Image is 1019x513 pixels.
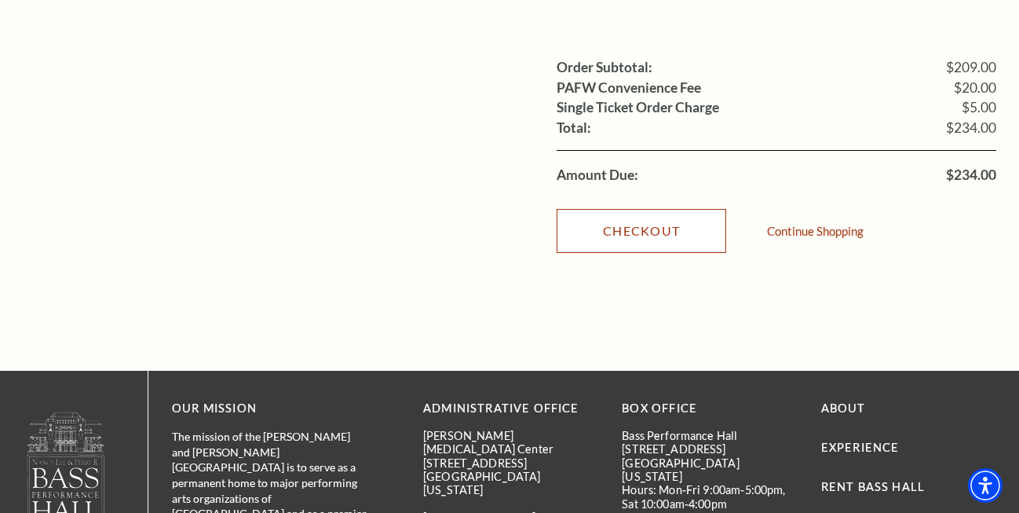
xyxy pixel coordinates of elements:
label: Single Ticket Order Charge [557,101,719,115]
span: $234.00 [946,168,996,182]
p: [STREET_ADDRESS] [622,442,797,456]
label: Amount Due: [557,168,638,182]
p: [STREET_ADDRESS] [423,456,598,470]
span: $234.00 [946,121,996,135]
a: About [821,401,866,415]
p: [PERSON_NAME][MEDICAL_DATA] Center [423,429,598,456]
p: Administrative Office [423,399,598,419]
p: [GEOGRAPHIC_DATA][US_STATE] [423,470,598,497]
label: PAFW Convenience Fee [557,81,701,95]
p: [GEOGRAPHIC_DATA][US_STATE] [622,456,797,484]
a: Continue Shopping [767,225,864,237]
div: Accessibility Menu [968,468,1003,503]
span: $20.00 [954,81,996,95]
p: BOX OFFICE [622,399,797,419]
p: Hours: Mon-Fri 9:00am-5:00pm, Sat 10:00am-4:00pm [622,483,797,511]
label: Total: [557,121,591,135]
span: $5.00 [962,101,996,115]
span: $209.00 [946,60,996,75]
a: Rent Bass Hall [821,480,925,493]
p: OUR MISSION [172,399,368,419]
label: Order Subtotal: [557,60,652,75]
p: Bass Performance Hall [622,429,797,442]
a: Checkout [557,209,726,253]
a: Experience [821,441,900,454]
